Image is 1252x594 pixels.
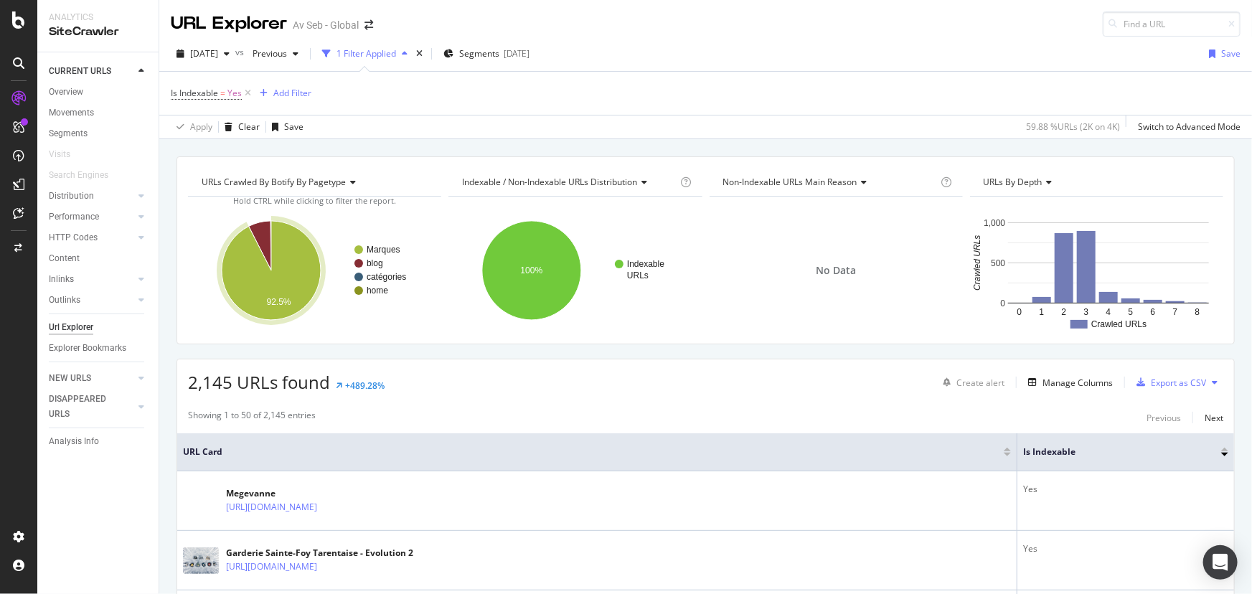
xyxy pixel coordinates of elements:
a: Visits [49,147,85,162]
span: 2025 Oct. 5th [190,47,218,60]
div: Yes [1023,542,1228,555]
button: Previous [1147,409,1181,426]
svg: A chart. [188,208,439,333]
a: CURRENT URLS [49,64,134,79]
div: times [413,47,425,61]
text: 100% [521,265,543,275]
span: No Data [816,263,856,278]
a: NEW URLS [49,371,134,386]
text: Crawled URLs [1091,319,1147,329]
div: Add Filter [273,87,311,99]
text: 1 [1039,307,1044,317]
button: Clear [219,115,260,138]
a: Search Engines [49,168,123,183]
div: Save [1221,47,1241,60]
text: Indexable [627,259,664,269]
button: Switch to Advanced Mode [1132,115,1241,138]
div: NEW URLS [49,371,91,386]
a: Url Explorer [49,320,149,335]
span: Hold CTRL while clicking to filter the report. [233,195,396,206]
a: Analysis Info [49,434,149,449]
button: [DATE] [171,42,235,65]
div: Explorer Bookmarks [49,341,126,356]
text: 1,000 [984,218,1005,228]
a: Movements [49,105,149,121]
a: Distribution [49,189,134,204]
div: Garderie Sainte-Foy Tarentaise - Evolution 2 [226,547,413,560]
span: Is Indexable [1023,445,1200,458]
text: 3 [1083,307,1088,317]
text: 500 [991,258,1005,268]
a: Overview [49,85,149,100]
div: HTTP Codes [49,230,98,245]
div: Megevanne [226,487,364,500]
span: vs [235,46,247,58]
h4: URLs by Depth [981,171,1210,194]
div: Apply [190,121,212,133]
div: Url Explorer [49,320,93,335]
a: Segments [49,126,149,141]
svg: A chart. [970,208,1221,333]
span: Segments [459,47,499,60]
div: Switch to Advanced Mode [1138,121,1241,133]
text: blog [367,258,383,268]
text: 5 [1128,307,1133,317]
div: SiteCrawler [49,24,147,40]
text: 8 [1195,307,1200,317]
button: Add Filter [254,85,311,102]
text: catégories [367,272,406,282]
div: Segments [49,126,88,141]
button: Previous [247,42,304,65]
button: Apply [171,115,212,138]
div: Outlinks [49,293,80,308]
div: Manage Columns [1042,377,1113,389]
a: Explorer Bookmarks [49,341,149,356]
text: 2 [1061,307,1066,317]
span: Is Indexable [171,87,218,99]
div: Distribution [49,189,94,204]
div: Yes [1023,483,1228,496]
button: Create alert [937,371,1004,394]
button: Segments[DATE] [438,42,535,65]
a: Performance [49,209,134,225]
a: DISAPPEARED URLS [49,392,134,422]
button: Save [1203,42,1241,65]
a: Outlinks [49,293,134,308]
div: Movements [49,105,94,121]
span: URLs Crawled By Botify By pagetype [202,176,346,188]
text: 92.5% [267,297,291,307]
button: Manage Columns [1022,374,1113,391]
button: 1 Filter Applied [316,42,413,65]
text: Marques [367,245,400,255]
div: Next [1205,412,1223,424]
div: Analysis Info [49,434,99,449]
div: 1 Filter Applied [336,47,396,60]
input: Find a URL [1103,11,1241,37]
div: Performance [49,209,99,225]
h4: Non-Indexable URLs Main Reason [720,171,938,194]
div: Content [49,251,80,266]
span: Yes [227,83,242,103]
div: Save [284,121,303,133]
div: Clear [238,121,260,133]
a: [URL][DOMAIN_NAME] [226,500,317,514]
div: CURRENT URLS [49,64,111,79]
div: Create alert [956,377,1004,389]
div: Showing 1 to 50 of 2,145 entries [188,409,316,426]
text: 4 [1106,307,1111,317]
button: Export as CSV [1131,371,1206,394]
div: URL Explorer [171,11,287,36]
button: Save [266,115,303,138]
div: Av Seb - Global [293,18,359,32]
text: Crawled URLs [972,235,982,291]
span: URLs by Depth [984,176,1042,188]
text: home [367,286,388,296]
div: [DATE] [504,47,529,60]
div: Search Engines [49,168,108,183]
span: = [220,87,225,99]
span: Non-Indexable URLs Main Reason [723,176,857,188]
h4: Indexable / Non-Indexable URLs Distribution [459,171,677,194]
h4: URLs Crawled By Botify By pagetype [199,171,428,194]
